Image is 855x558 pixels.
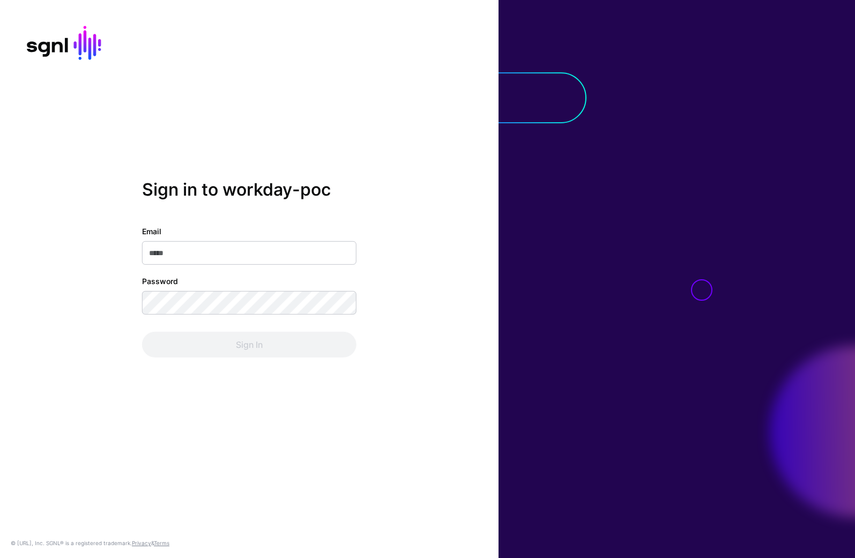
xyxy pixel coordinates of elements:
div: © [URL], Inc. SGNL® is a registered trademark. & [11,539,169,547]
h2: Sign in to workday-poc [142,179,356,199]
label: Password [142,276,178,287]
a: Privacy [132,540,151,546]
label: Email [142,226,161,237]
a: Terms [154,540,169,546]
